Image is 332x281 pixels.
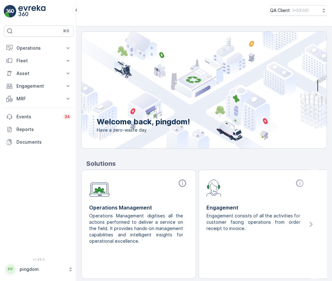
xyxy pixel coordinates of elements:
[18,5,46,18] img: logo_light-DOdMpM7g.png
[16,114,59,120] p: Events
[53,32,327,148] img: city illustration
[16,58,61,64] p: Fleet
[16,83,61,89] p: Engagement
[89,213,183,244] p: Operations Management digitises all the actions performed to deliver a service on the field. It p...
[4,110,74,123] a: Events34
[4,263,74,276] button: PPpingdom
[89,179,110,197] img: module-icon
[292,8,309,13] p: ( +03:00 )
[4,67,74,80] button: Asset
[5,264,15,274] div: PP
[16,96,61,102] p: MRF
[63,28,69,34] p: ⌘B
[206,213,300,232] p: Engagement consists of all the activities for customer facing operations from order receipt to in...
[16,70,61,77] p: Asset
[4,5,16,18] img: logo
[4,80,74,92] button: Engagement
[97,117,190,127] p: Welcome back, pingdom!
[4,123,74,136] a: Reports
[4,42,74,54] button: Operations
[89,204,188,211] p: Operations Management
[20,266,65,272] p: pingdom
[4,92,74,105] button: MRF
[270,5,327,16] button: QA Client(+03:00)
[97,127,190,133] span: Have a zero-waste day
[4,258,74,261] span: v 1.49.3
[4,136,74,148] a: Documents
[270,7,290,14] p: QA Client
[206,179,221,197] img: module-icon
[206,204,305,211] p: Engagement
[86,159,327,168] p: Solutions
[16,139,71,145] p: Documents
[65,114,70,119] p: 34
[4,54,74,67] button: Fleet
[16,126,71,133] p: Reports
[16,45,61,51] p: Operations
